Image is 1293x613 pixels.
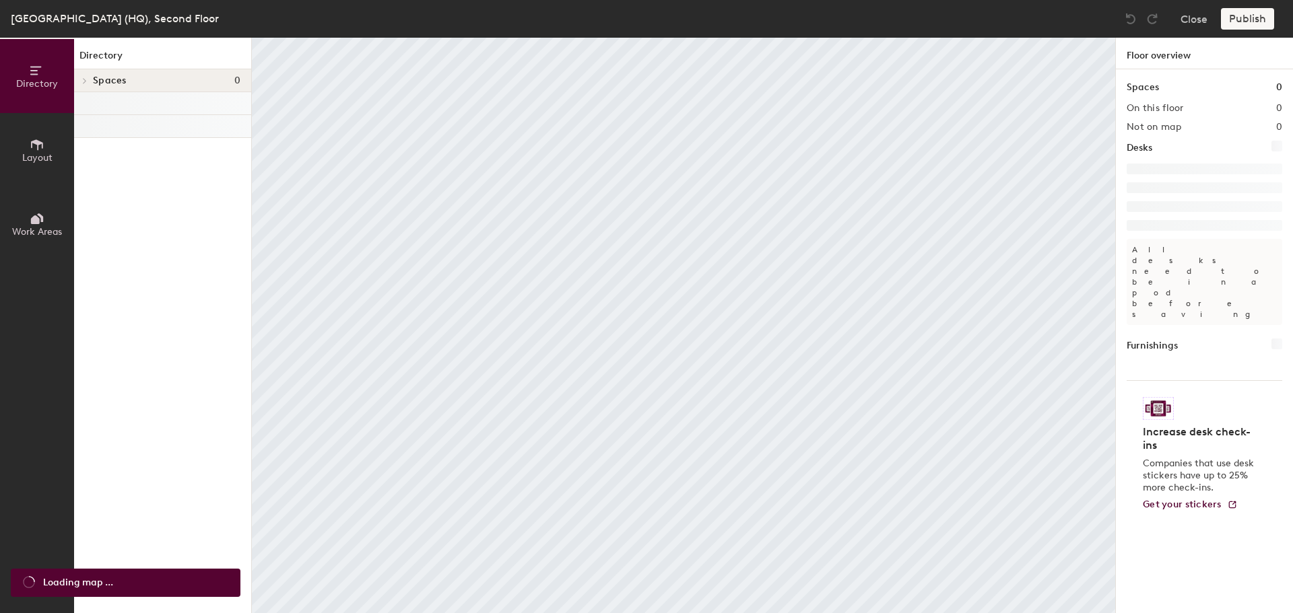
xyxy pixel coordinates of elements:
[16,78,58,89] span: Directory
[1127,239,1282,325] p: All desks need to be in a pod before saving
[1276,80,1282,95] h1: 0
[1143,499,1238,511] a: Get your stickers
[74,48,251,69] h1: Directory
[1127,122,1181,133] h2: Not on map
[1127,338,1178,353] h1: Furnishings
[1143,397,1174,420] img: Sticker logo
[234,75,240,86] span: 0
[1276,103,1282,114] h2: 0
[1143,425,1258,452] h4: Increase desk check-ins
[1143,499,1222,510] span: Get your stickers
[11,10,219,27] div: [GEOGRAPHIC_DATA] (HQ), Second Floor
[1127,141,1152,155] h1: Desks
[1127,103,1184,114] h2: On this floor
[1276,122,1282,133] h2: 0
[1143,458,1258,494] p: Companies that use desk stickers have up to 25% more check-ins.
[22,152,53,164] span: Layout
[252,38,1115,613] canvas: Map
[43,575,113,590] span: Loading map ...
[1146,12,1159,26] img: Redo
[1116,38,1293,69] h1: Floor overview
[12,226,62,238] span: Work Areas
[1124,12,1137,26] img: Undo
[1181,8,1207,30] button: Close
[93,75,127,86] span: Spaces
[1127,80,1159,95] h1: Spaces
